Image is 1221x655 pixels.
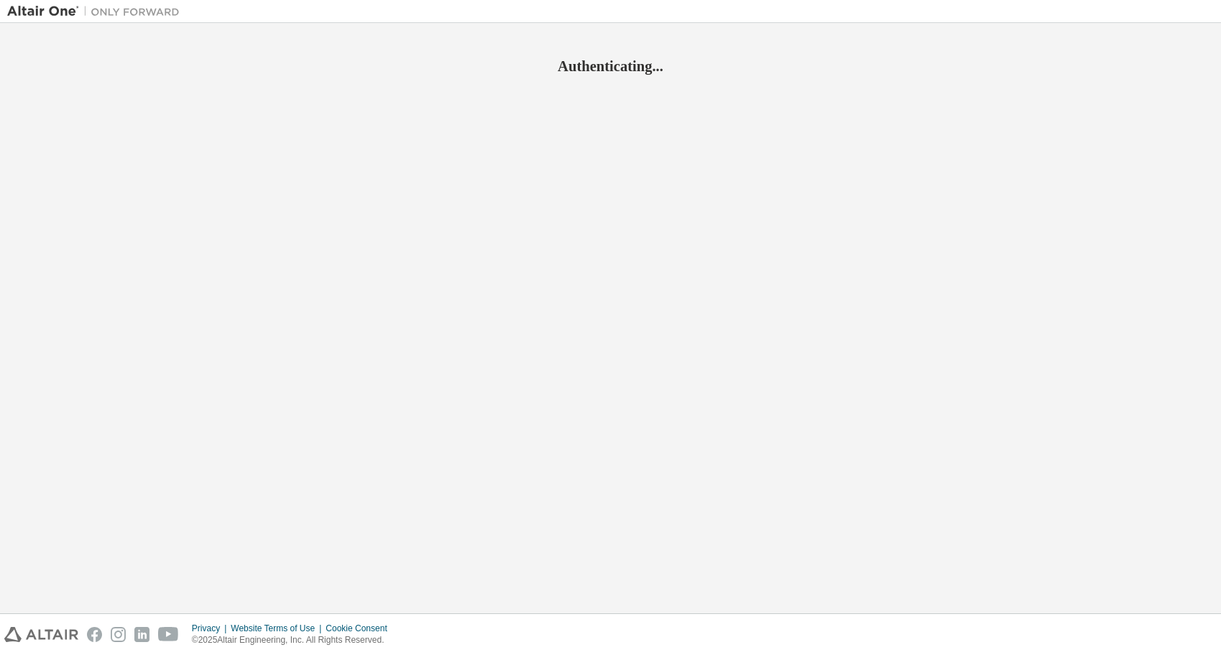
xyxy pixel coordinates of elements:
img: Altair One [7,4,187,19]
img: facebook.svg [87,627,102,642]
h2: Authenticating... [7,57,1214,75]
img: altair_logo.svg [4,627,78,642]
div: Privacy [192,623,231,634]
img: youtube.svg [158,627,179,642]
p: © 2025 Altair Engineering, Inc. All Rights Reserved. [192,634,396,646]
div: Website Terms of Use [231,623,326,634]
img: instagram.svg [111,627,126,642]
div: Cookie Consent [326,623,395,634]
img: linkedin.svg [134,627,149,642]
